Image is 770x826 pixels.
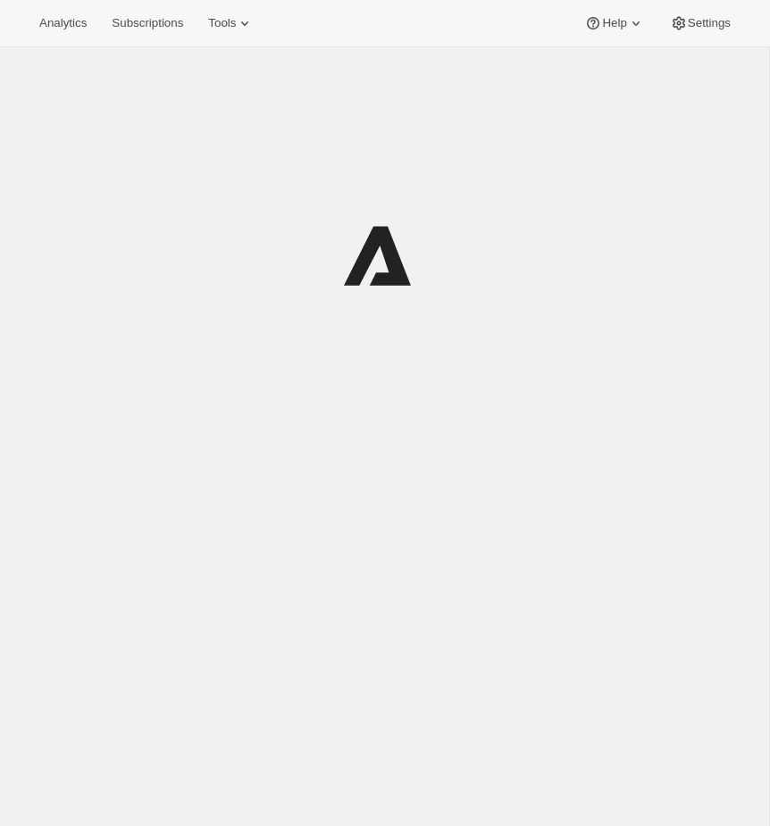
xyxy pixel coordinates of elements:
[659,11,741,36] button: Settings
[29,11,97,36] button: Analytics
[208,16,236,30] span: Tools
[573,11,655,36] button: Help
[39,16,87,30] span: Analytics
[197,11,264,36] button: Tools
[112,16,183,30] span: Subscriptions
[688,16,731,30] span: Settings
[101,11,194,36] button: Subscriptions
[602,16,626,30] span: Help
